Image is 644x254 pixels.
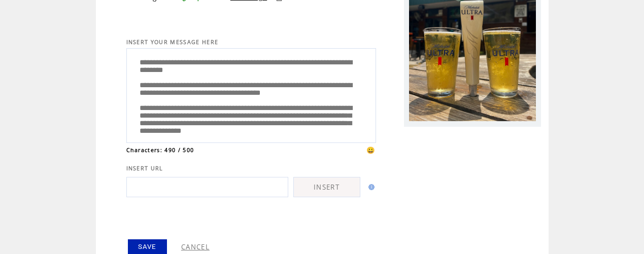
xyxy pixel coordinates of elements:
[126,165,163,172] span: INSERT URL
[126,147,194,154] span: Characters: 490 / 500
[126,39,219,46] span: INSERT YOUR MESSAGE HERE
[365,184,375,190] img: help.gif
[181,242,210,251] a: CANCEL
[366,146,376,155] span: 😀
[293,177,360,197] a: INSERT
